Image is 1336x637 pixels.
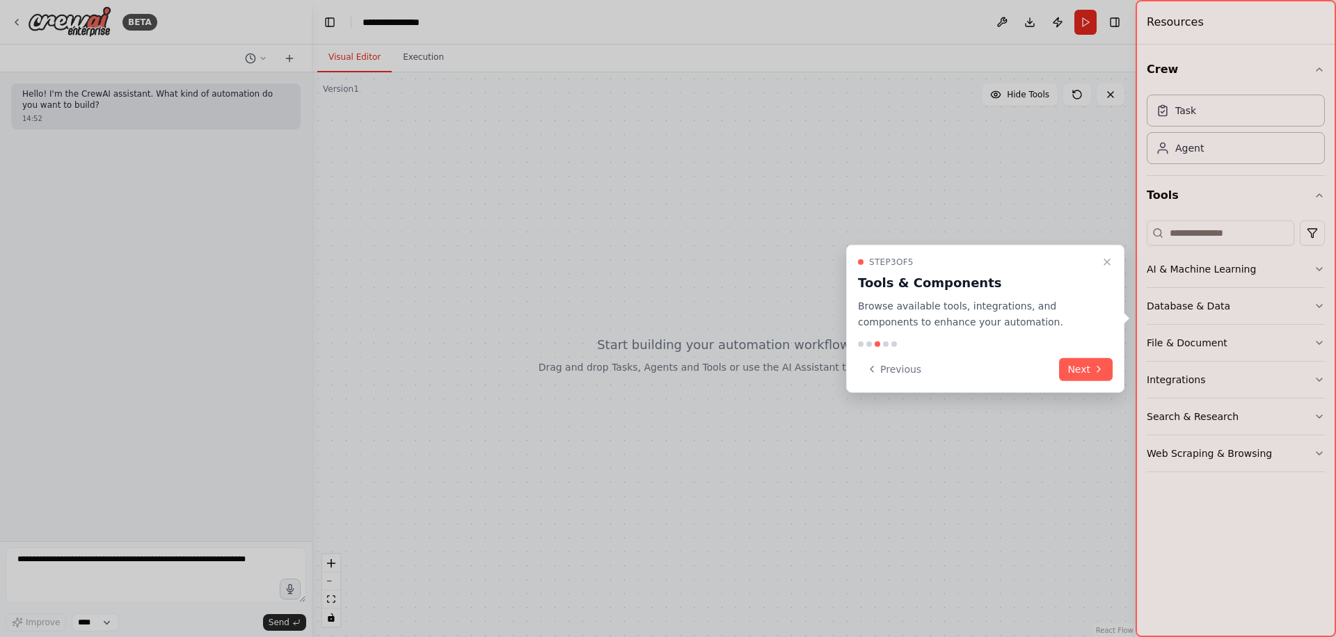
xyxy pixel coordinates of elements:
[858,298,1096,330] p: Browse available tools, integrations, and components to enhance your automation.
[1099,254,1115,271] button: Close walkthrough
[1059,357,1113,380] button: Next
[858,357,930,380] button: Previous
[869,257,914,268] span: Step 3 of 5
[320,13,340,32] button: Hide left sidebar
[858,273,1096,293] h3: Tools & Components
